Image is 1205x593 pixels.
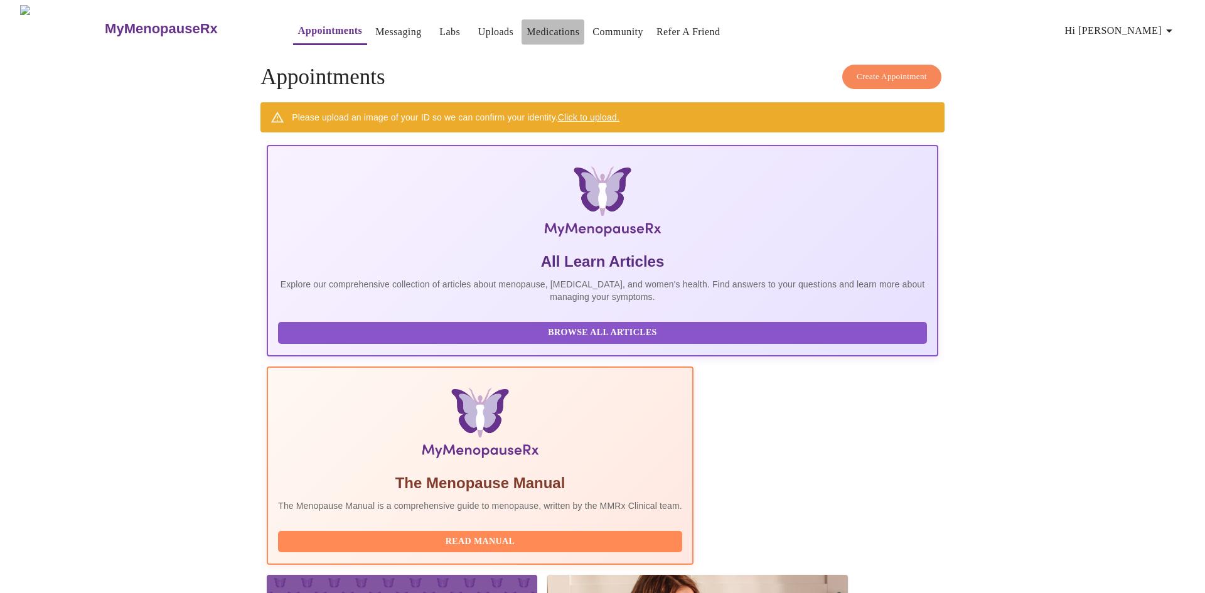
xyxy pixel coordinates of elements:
a: Labs [439,23,460,41]
button: Community [587,19,648,45]
a: Read Manual [278,535,685,546]
h4: Appointments [260,65,945,90]
a: Medications [527,23,579,41]
button: Create Appointment [842,65,941,89]
a: Click to upload. [558,112,619,122]
button: Browse All Articles [278,322,927,344]
h3: MyMenopauseRx [105,21,218,37]
a: MyMenopauseRx [104,7,268,51]
a: Messaging [375,23,421,41]
img: Menopause Manual [342,388,618,463]
p: The Menopause Manual is a comprehensive guide to menopause, written by the MMRx Clinical team. [278,500,682,512]
button: Hi [PERSON_NAME] [1060,18,1182,43]
button: Uploads [473,19,519,45]
a: Refer a Friend [656,23,720,41]
button: Refer a Friend [651,19,726,45]
span: Create Appointment [857,70,927,84]
button: Labs [430,19,470,45]
a: Browse All Articles [278,326,930,337]
span: Read Manual [291,534,670,550]
a: Community [592,23,643,41]
a: Appointments [298,22,362,40]
h5: All Learn Articles [278,252,927,272]
button: Read Manual [278,531,682,553]
button: Medications [522,19,584,45]
p: Explore our comprehensive collection of articles about menopause, [MEDICAL_DATA], and women's hea... [278,278,927,303]
img: MyMenopauseRx Logo [379,166,826,242]
div: Please upload an image of your ID so we can confirm your identity. [292,106,619,129]
span: Hi [PERSON_NAME] [1065,22,1177,40]
span: Browse All Articles [291,325,914,341]
h5: The Menopause Manual [278,473,682,493]
img: MyMenopauseRx Logo [20,5,104,52]
button: Messaging [370,19,426,45]
button: Appointments [293,18,367,45]
a: Uploads [478,23,514,41]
